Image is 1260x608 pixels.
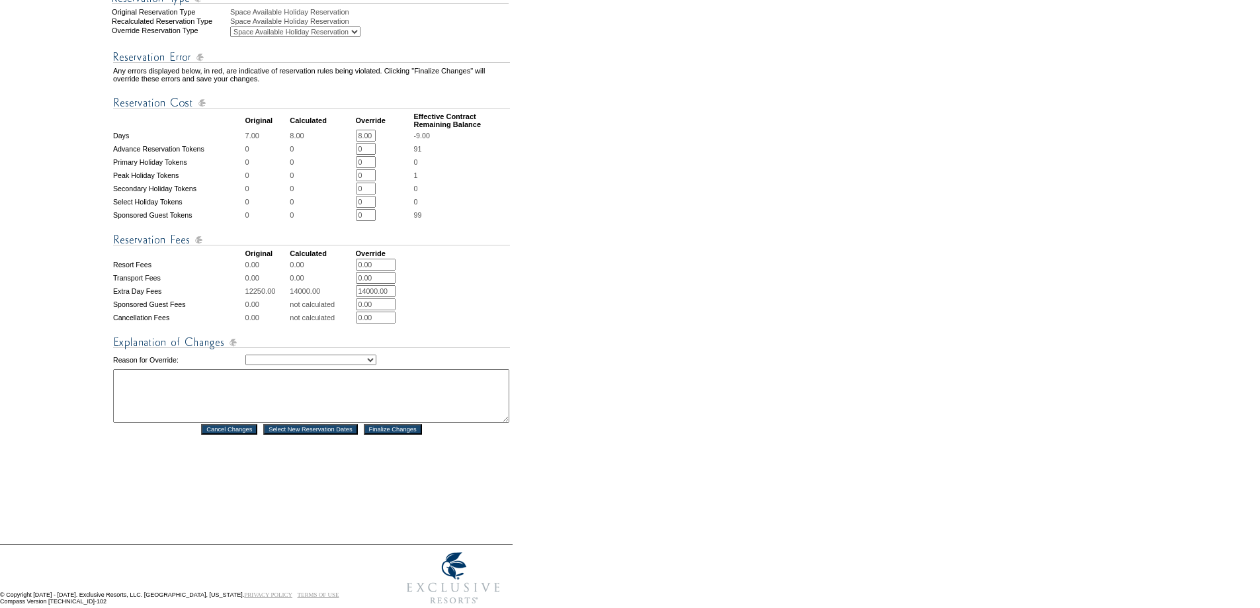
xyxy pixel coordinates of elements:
[113,272,244,284] td: Transport Fees
[245,112,289,128] td: Original
[113,209,244,221] td: Sponsored Guest Tokens
[364,424,422,435] input: Finalize Changes
[113,130,244,142] td: Days
[113,183,244,195] td: Secondary Holiday Tokens
[290,209,354,221] td: 0
[414,112,510,128] td: Effective Contract Remaining Balance
[414,211,422,219] span: 99
[290,143,354,155] td: 0
[112,8,229,16] div: Original Reservation Type
[245,312,289,324] td: 0.00
[290,196,354,208] td: 0
[113,95,510,111] img: Reservation Cost
[244,591,292,598] a: PRIVACY POLICY
[245,196,289,208] td: 0
[414,158,418,166] span: 0
[245,249,289,257] td: Original
[245,169,289,181] td: 0
[230,8,511,16] div: Space Available Holiday Reservation
[245,143,289,155] td: 0
[245,298,289,310] td: 0.00
[113,232,510,248] img: Reservation Fees
[298,591,339,598] a: TERMS OF USE
[113,143,244,155] td: Advance Reservation Tokens
[113,67,510,83] td: Any errors displayed below, in red, are indicative of reservation rules being violated. Clicking ...
[113,312,244,324] td: Cancellation Fees
[245,130,289,142] td: 7.00
[290,112,354,128] td: Calculated
[290,312,354,324] td: not calculated
[414,185,418,193] span: 0
[356,112,413,128] td: Override
[290,272,354,284] td: 0.00
[113,352,244,368] td: Reason for Override:
[290,298,354,310] td: not calculated
[201,424,257,435] input: Cancel Changes
[263,424,358,435] input: Select New Reservation Dates
[290,285,354,297] td: 14000.00
[245,272,289,284] td: 0.00
[245,285,289,297] td: 12250.00
[113,298,244,310] td: Sponsored Guest Fees
[245,156,289,168] td: 0
[414,132,430,140] span: -9.00
[113,334,510,351] img: Explanation of Changes
[113,196,244,208] td: Select Holiday Tokens
[245,259,289,271] td: 0.00
[112,26,229,37] div: Override Reservation Type
[290,130,354,142] td: 8.00
[414,145,422,153] span: 91
[112,17,229,25] div: Recalculated Reservation Type
[290,156,354,168] td: 0
[414,198,418,206] span: 0
[113,259,244,271] td: Resort Fees
[290,183,354,195] td: 0
[245,209,289,221] td: 0
[113,156,244,168] td: Primary Holiday Tokens
[113,285,244,297] td: Extra Day Fees
[290,259,354,271] td: 0.00
[290,249,354,257] td: Calculated
[290,169,354,181] td: 0
[356,249,413,257] td: Override
[230,17,511,25] div: Space Available Holiday Reservation
[414,171,418,179] span: 1
[113,169,244,181] td: Peak Holiday Tokens
[113,49,510,65] img: Reservation Errors
[245,183,289,195] td: 0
